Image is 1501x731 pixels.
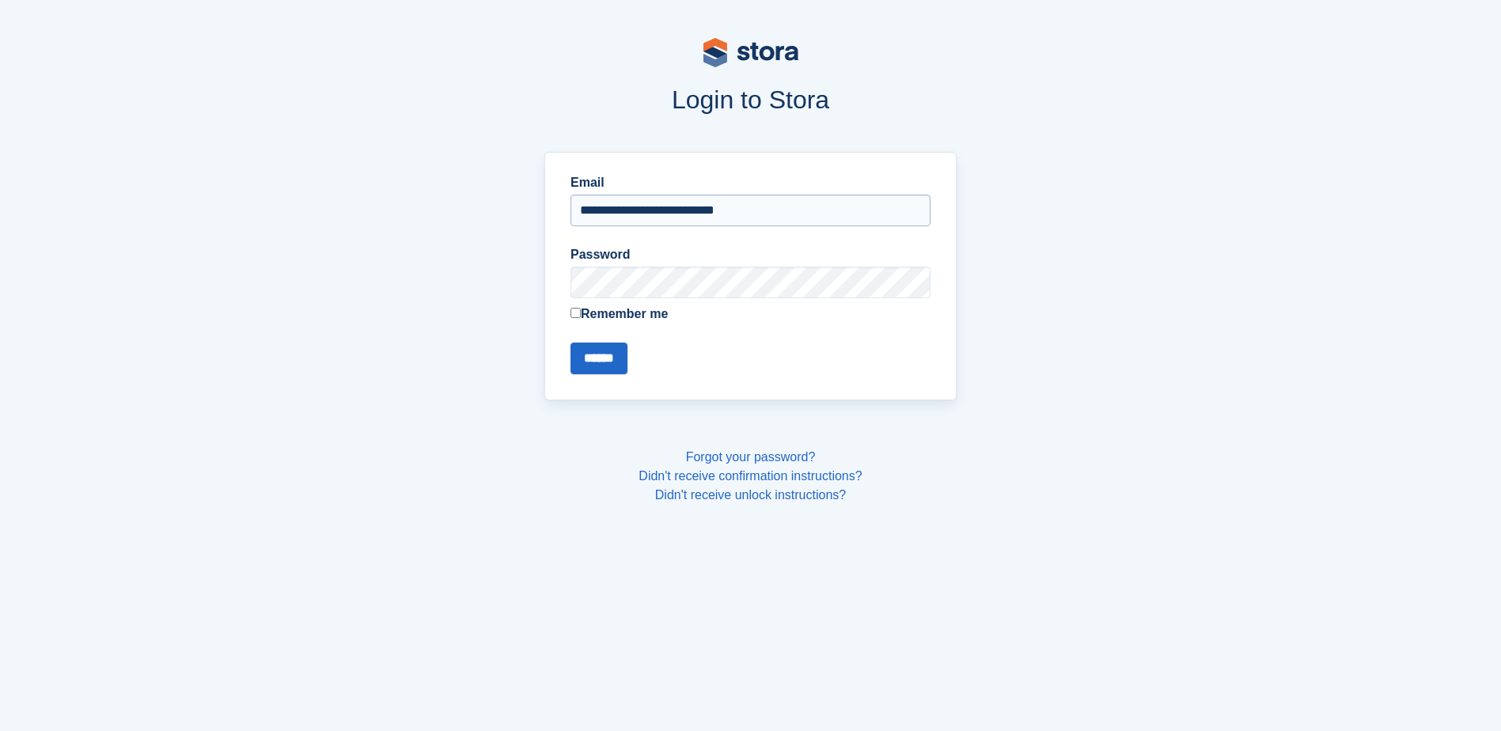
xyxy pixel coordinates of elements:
input: Remember me [570,308,581,318]
label: Password [570,245,931,264]
a: Didn't receive unlock instructions? [655,488,846,502]
img: stora-logo-53a41332b3708ae10de48c4981b4e9114cc0af31d8433b30ea865607fb682f29.svg [703,38,798,67]
label: Email [570,173,931,192]
h1: Login to Stora [243,85,1259,114]
label: Remember me [570,305,931,324]
a: Forgot your password? [686,450,816,464]
a: Didn't receive confirmation instructions? [639,469,862,483]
